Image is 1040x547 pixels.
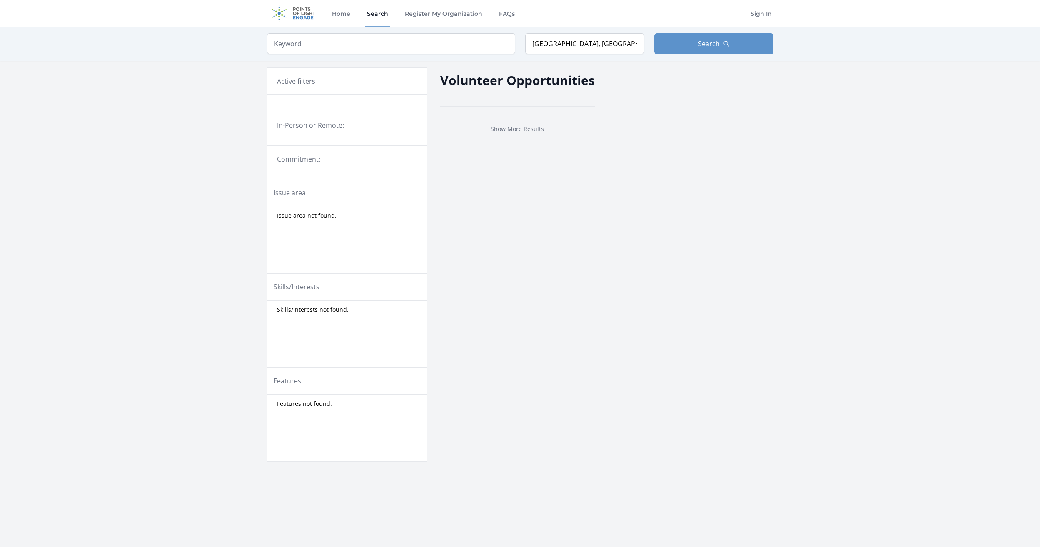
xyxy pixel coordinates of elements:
h3: Active filters [277,76,315,86]
a: Show More Results [491,125,544,133]
input: Location [525,33,644,54]
input: Keyword [267,33,515,54]
span: Issue area not found. [277,211,337,220]
legend: In-Person or Remote: [277,120,417,130]
legend: Issue area [274,188,306,198]
button: Search [654,33,773,54]
span: Skills/Interests not found. [277,306,349,314]
legend: Commitment: [277,154,417,164]
legend: Features [274,376,301,386]
legend: Skills/Interests [274,282,319,292]
span: Features not found. [277,400,332,408]
span: Search [698,39,720,49]
h2: Volunteer Opportunities [440,71,595,90]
